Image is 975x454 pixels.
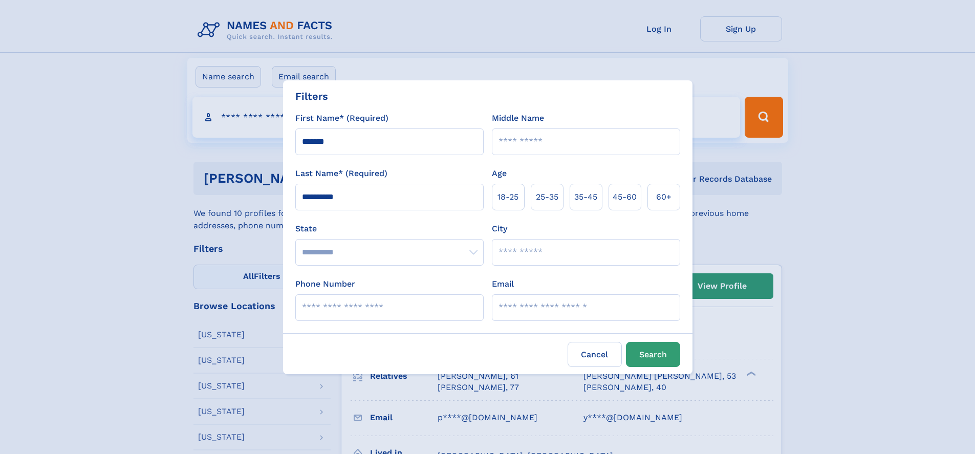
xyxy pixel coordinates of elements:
label: City [492,223,507,235]
div: Filters [295,89,328,104]
label: Last Name* (Required) [295,167,387,180]
label: Middle Name [492,112,544,124]
span: 45‑60 [613,191,637,203]
label: Email [492,278,514,290]
label: First Name* (Required) [295,112,388,124]
span: 35‑45 [574,191,597,203]
label: Phone Number [295,278,355,290]
button: Search [626,342,680,367]
label: Cancel [568,342,622,367]
span: 60+ [656,191,671,203]
span: 25‑35 [536,191,558,203]
label: Age [492,167,507,180]
span: 18‑25 [497,191,518,203]
label: State [295,223,484,235]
